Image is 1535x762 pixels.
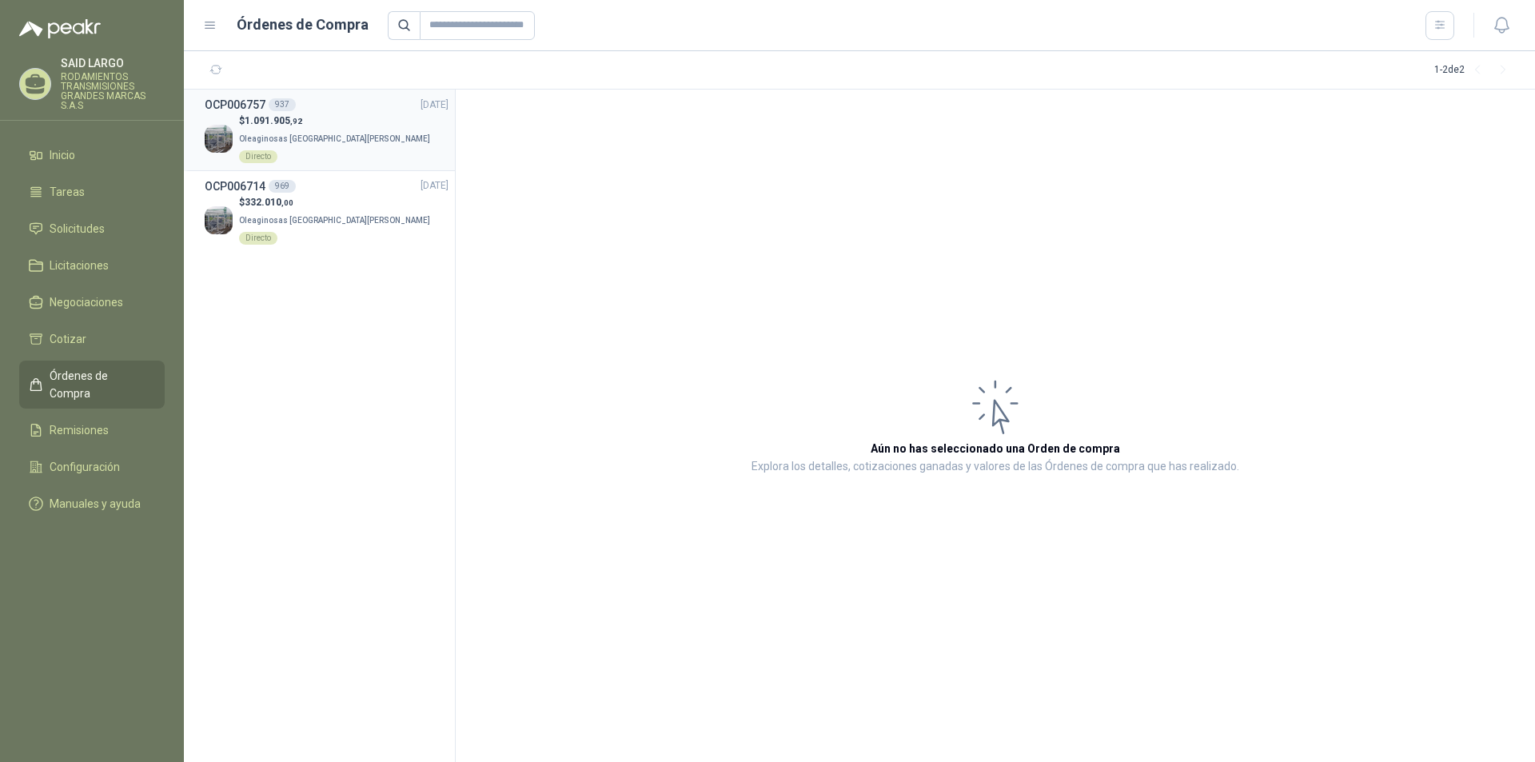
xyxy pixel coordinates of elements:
span: [DATE] [421,178,449,193]
span: Órdenes de Compra [50,367,150,402]
a: Licitaciones [19,250,165,281]
div: 1 - 2 de 2 [1434,58,1516,83]
span: Tareas [50,183,85,201]
a: Órdenes de Compra [19,361,165,409]
a: Solicitudes [19,213,165,244]
span: Manuales y ayuda [50,495,141,513]
a: Remisiones [19,415,165,445]
span: 1.091.905 [245,115,302,126]
div: 937 [269,98,296,111]
p: RODAMIENTOS TRANSMISIONES GRANDES MARCAS S.A.S [61,72,165,110]
h3: OCP006714 [205,178,265,195]
span: ,00 [281,198,293,207]
p: $ [239,195,449,210]
span: ,92 [290,117,302,126]
span: Configuración [50,458,120,476]
a: Tareas [19,177,165,207]
span: Inicio [50,146,75,164]
a: Negociaciones [19,287,165,317]
span: Solicitudes [50,220,105,237]
span: 332.010 [245,197,293,208]
a: Cotizar [19,324,165,354]
div: Directo [239,232,277,245]
span: Negociaciones [50,293,123,311]
p: $ [239,114,449,129]
p: Explora los detalles, cotizaciones ganadas y valores de las Órdenes de compra que has realizado. [752,457,1239,477]
span: Oleaginosas [GEOGRAPHIC_DATA][PERSON_NAME] [239,216,430,225]
span: Oleaginosas [GEOGRAPHIC_DATA][PERSON_NAME] [239,134,430,143]
span: Licitaciones [50,257,109,274]
img: Company Logo [205,206,233,234]
div: 969 [269,180,296,193]
p: SAID LARGO [61,58,165,69]
div: Directo [239,150,277,163]
span: Cotizar [50,330,86,348]
h3: Aún no has seleccionado una Orden de compra [871,440,1120,457]
a: Inicio [19,140,165,170]
a: Configuración [19,452,165,482]
img: Logo peakr [19,19,101,38]
a: OCP006714969[DATE] Company Logo$332.010,00Oleaginosas [GEOGRAPHIC_DATA][PERSON_NAME]Directo [205,178,449,245]
span: [DATE] [421,98,449,113]
span: Remisiones [50,421,109,439]
img: Company Logo [205,125,233,153]
a: Manuales y ayuda [19,489,165,519]
a: OCP006757937[DATE] Company Logo$1.091.905,92Oleaginosas [GEOGRAPHIC_DATA][PERSON_NAME]Directo [205,96,449,164]
h3: OCP006757 [205,96,265,114]
h1: Órdenes de Compra [237,14,369,36]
